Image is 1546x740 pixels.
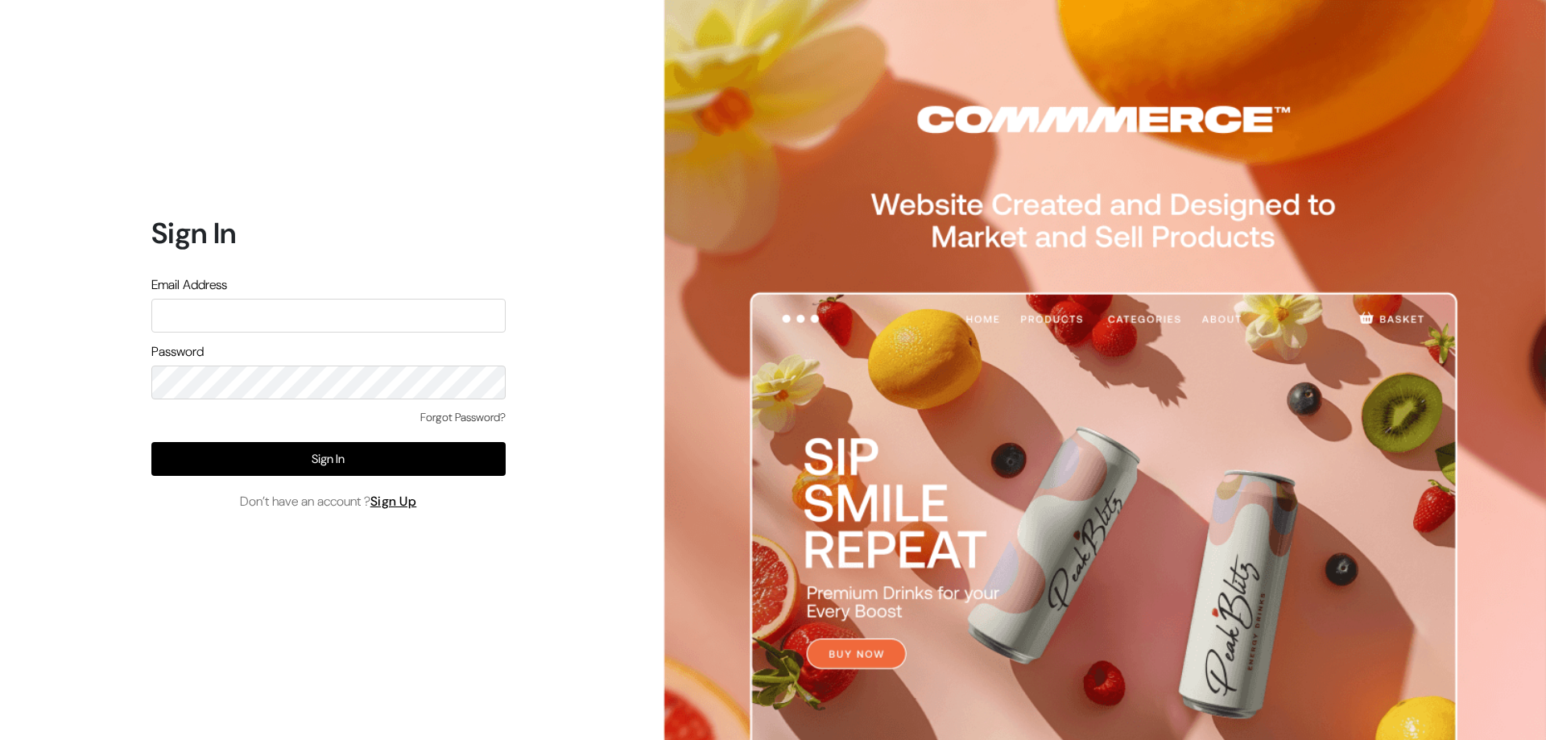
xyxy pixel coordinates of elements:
[151,442,506,476] button: Sign In
[151,342,204,362] label: Password
[420,409,506,426] a: Forgot Password?
[151,216,506,250] h1: Sign In
[151,275,227,295] label: Email Address
[240,492,417,511] span: Don’t have an account ?
[370,493,417,510] a: Sign Up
